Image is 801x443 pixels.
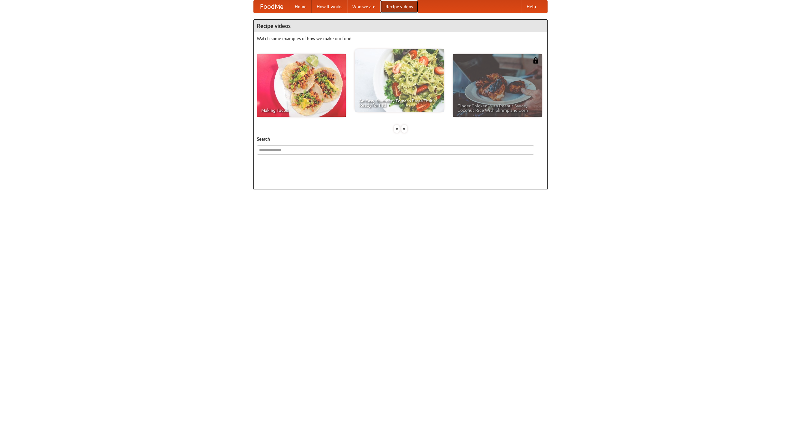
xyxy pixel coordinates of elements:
a: An Easy, Summery Tomato Pasta That's Ready for Fall [355,49,444,112]
a: Home [290,0,312,13]
div: « [394,125,400,133]
h4: Recipe videos [254,20,547,32]
a: How it works [312,0,347,13]
span: Making Tacos [261,108,341,112]
a: Recipe videos [380,0,418,13]
span: An Easy, Summery Tomato Pasta That's Ready for Fall [359,99,439,107]
a: Who we are [347,0,380,13]
a: Help [522,0,541,13]
img: 483408.png [533,57,539,64]
h5: Search [257,136,544,142]
div: » [401,125,407,133]
a: Making Tacos [257,54,346,117]
p: Watch some examples of how we make our food! [257,35,544,42]
a: FoodMe [254,0,290,13]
